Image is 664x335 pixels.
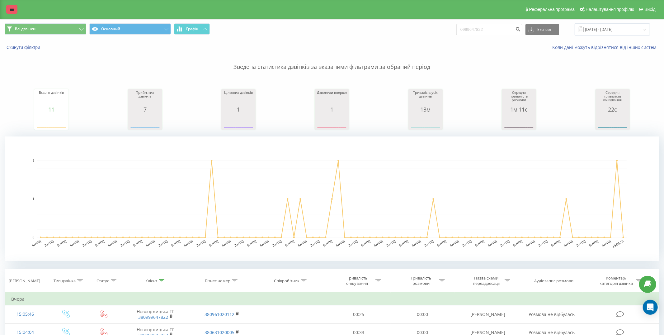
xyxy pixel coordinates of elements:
span: Реферальна програма [529,7,575,12]
text: [DATE] [95,239,105,247]
button: Графік [174,23,210,35]
text: [DATE] [348,239,358,247]
div: Тривалість очікування [341,275,374,286]
text: 1 [32,197,34,201]
span: Вихід [645,7,656,12]
text: [DATE] [297,239,308,247]
div: Тривалість розмови [404,275,438,286]
text: [DATE] [82,239,92,247]
div: Тривалість усіх дзвінків [410,91,441,106]
text: [DATE] [323,239,333,247]
div: Назва схеми переадресації [470,275,503,286]
div: Цільових дзвінків [223,91,254,106]
button: Основний [89,23,171,35]
p: Зведена статистика дзвінків за вказаними фільтрами за обраний період [5,50,659,71]
span: Всі дзвінки [15,26,35,31]
div: 1м 11с [503,106,534,112]
text: 2 [32,159,34,162]
td: Вчора [5,293,659,305]
a: 380961020112 [205,311,234,317]
text: [DATE] [272,239,282,247]
svg: A chart. [36,112,67,131]
div: Середня тривалість розмови [503,91,534,106]
text: [DATE] [145,239,156,247]
div: Середня тривалість очікування [597,91,628,106]
text: 0 [32,236,34,239]
td: Новооржицька ТГ [122,305,189,323]
text: [DATE] [221,239,232,247]
text: [DATE] [449,239,459,247]
text: [DATE] [335,239,346,247]
svg: A chart. [503,112,534,131]
button: Всі дзвінки [5,23,86,35]
text: [DATE] [69,239,80,247]
svg: A chart. [597,112,628,131]
text: [DATE] [44,239,54,247]
a: 380999647822 [138,314,168,320]
text: [DATE] [437,239,447,247]
text: [DATE] [563,239,574,247]
text: 19.09.25 [612,239,624,248]
text: [DATE] [361,239,371,247]
svg: A chart. [130,112,161,131]
text: [DATE] [487,239,497,247]
text: [DATE] [411,239,421,247]
text: [DATE] [171,239,181,247]
button: Експорт [525,24,559,35]
text: [DATE] [424,239,434,247]
text: [DATE] [462,239,472,247]
span: Налаштування профілю [586,7,634,12]
text: [DATE] [247,239,257,247]
text: [DATE] [525,239,535,247]
text: [DATE] [513,239,523,247]
div: Прийнятих дзвінків [130,91,161,106]
text: [DATE] [386,239,396,247]
td: 00:00 [391,305,454,323]
text: [DATE] [285,239,295,247]
text: [DATE] [500,239,510,247]
text: [DATE] [399,239,409,247]
div: [PERSON_NAME] [9,278,40,284]
div: 1 [316,106,347,112]
div: Співробітник [274,278,299,284]
td: [PERSON_NAME] [454,305,521,323]
text: [DATE] [538,239,548,247]
div: Клієнт [145,278,157,284]
text: [DATE] [475,239,485,247]
svg: A chart. [5,136,659,261]
text: [DATE] [589,239,599,247]
div: 11 [36,106,67,112]
svg: A chart. [316,112,347,131]
text: [DATE] [551,239,561,247]
span: Розмова не відбулась [529,311,575,317]
svg: A chart. [410,112,441,131]
div: 15:05:46 [11,308,40,320]
div: Всього дзвінків [36,91,67,106]
div: 22с [597,106,628,112]
text: [DATE] [310,239,320,247]
div: Статус [97,278,109,284]
text: [DATE] [57,239,67,247]
text: [DATE] [120,239,130,247]
a: Коли дані можуть відрізнятися вiд інших систем [552,44,659,50]
text: [DATE] [373,239,384,247]
text: [DATE] [133,239,143,247]
text: [DATE] [259,239,270,247]
button: Скинути фільтри [5,45,43,50]
text: [DATE] [183,239,194,247]
div: Дзвонили вперше [316,91,347,106]
svg: A chart. [223,112,254,131]
div: Бізнес номер [205,278,230,284]
div: 13м [410,106,441,112]
input: Пошук за номером [456,24,522,35]
td: 00:25 [327,305,391,323]
text: [DATE] [158,239,168,247]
